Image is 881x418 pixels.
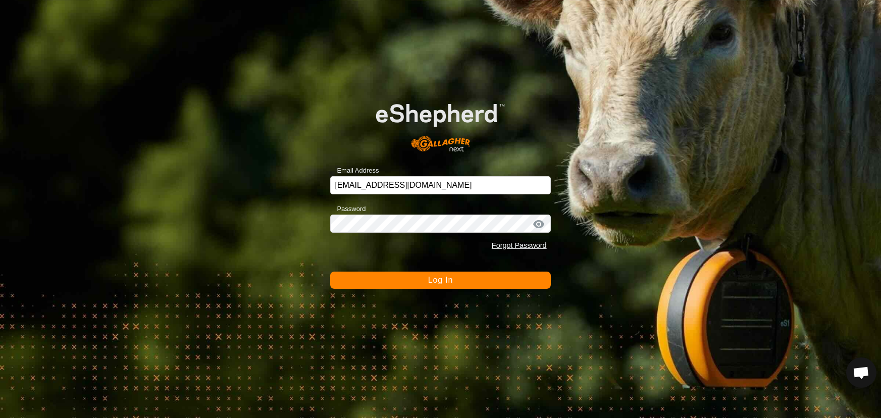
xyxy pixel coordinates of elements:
label: Email Address [330,166,379,176]
label: Password [330,204,366,214]
span: Log In [428,276,453,284]
a: Forgot Password [492,241,547,249]
button: Log In [330,272,550,289]
img: E-shepherd Logo [352,85,529,161]
input: Email Address [330,176,550,194]
div: Open chat [846,357,876,388]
